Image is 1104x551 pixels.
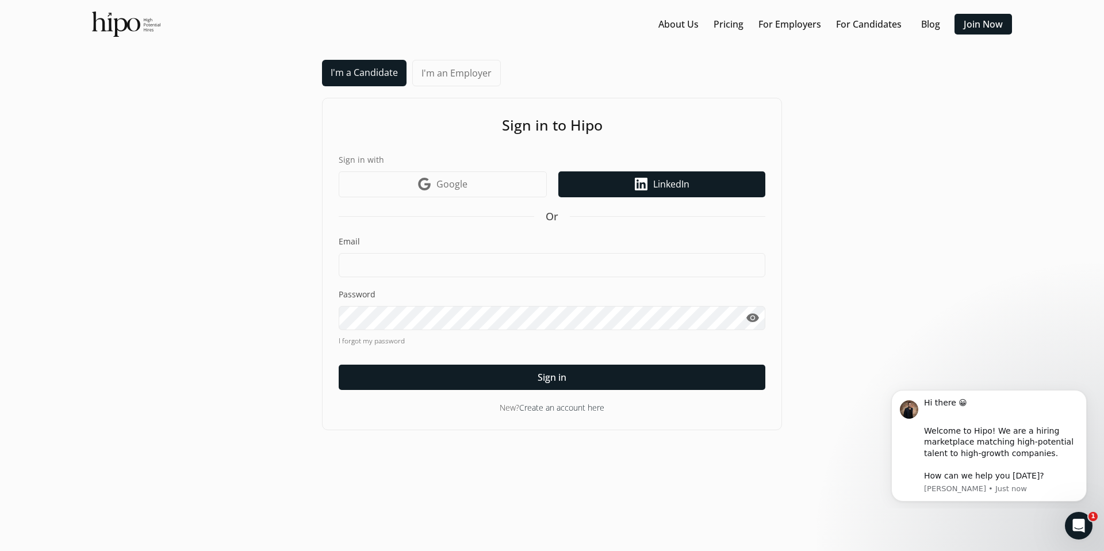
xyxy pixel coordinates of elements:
[746,311,760,325] span: visibility
[754,14,826,35] button: For Employers
[339,114,765,136] h1: Sign in to Hipo
[954,14,1012,35] button: Join Now
[912,14,949,35] button: Blog
[658,17,699,31] a: About Us
[339,365,765,390] button: Sign in
[339,154,765,166] label: Sign in with
[758,17,821,31] a: For Employers
[714,17,743,31] a: Pricing
[653,177,689,191] span: LinkedIn
[964,17,1003,31] a: Join Now
[436,177,467,191] span: Google
[519,402,604,413] a: Create an account here
[339,289,765,300] label: Password
[1088,512,1098,521] span: 1
[412,60,501,86] a: I'm an Employer
[1065,512,1092,539] iframe: Intercom live chat
[339,171,547,197] a: Google
[92,12,160,37] img: official-logo
[836,17,902,31] a: For Candidates
[546,209,558,224] span: Or
[558,171,765,197] a: LinkedIn
[739,306,765,330] button: visibility
[874,380,1104,508] iframe: Intercom notifications message
[831,14,906,35] button: For Candidates
[339,336,765,346] a: I forgot my password
[339,401,765,414] div: New?
[921,17,940,31] a: Blog
[322,60,407,86] a: I'm a Candidate
[709,14,748,35] button: Pricing
[654,14,703,35] button: About Us
[538,370,566,384] span: Sign in
[339,236,765,247] label: Email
